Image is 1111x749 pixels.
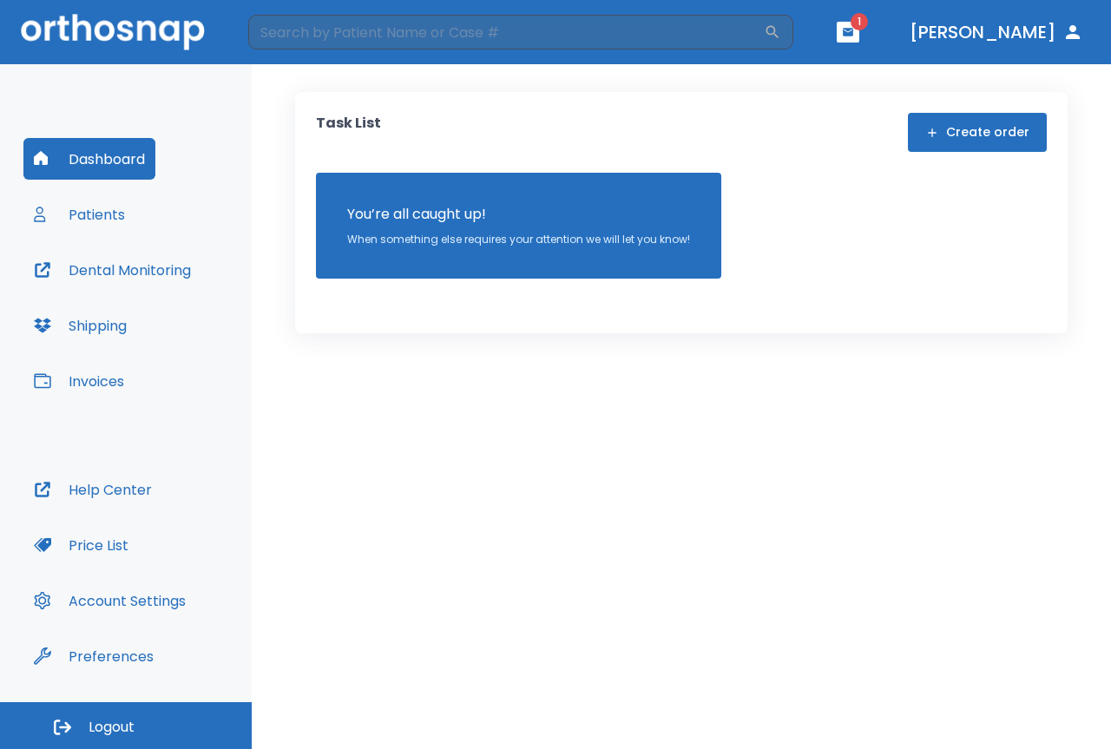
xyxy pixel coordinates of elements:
[21,14,205,49] img: Orthosnap
[23,635,164,677] button: Preferences
[23,524,139,566] button: Price List
[23,469,162,510] button: Help Center
[347,204,690,225] p: You’re all caught up!
[347,232,690,247] p: When something else requires your attention we will let you know!
[851,13,868,30] span: 1
[316,113,381,152] p: Task List
[23,138,155,180] button: Dashboard
[23,305,137,346] button: Shipping
[908,113,1047,152] button: Create order
[23,580,196,621] button: Account Settings
[23,360,135,402] button: Invoices
[89,718,135,737] span: Logout
[903,16,1090,48] button: [PERSON_NAME]
[23,194,135,235] button: Patients
[23,249,201,291] button: Dental Monitoring
[248,15,764,49] input: Search by Patient Name or Case #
